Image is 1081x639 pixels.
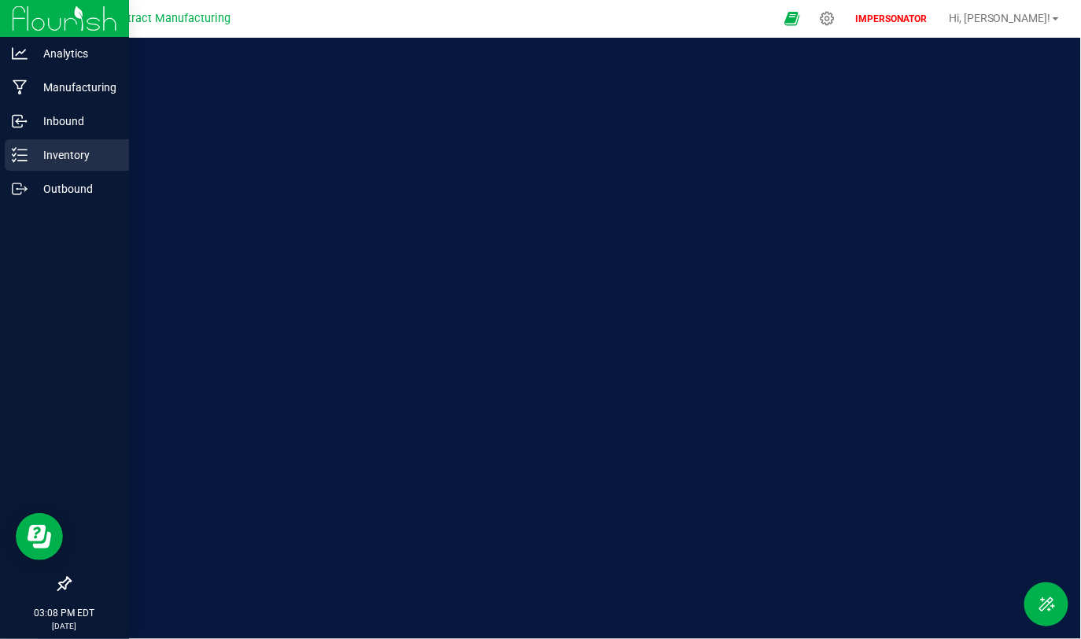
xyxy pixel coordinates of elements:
[28,44,122,63] p: Analytics
[28,112,122,131] p: Inbound
[28,78,122,97] p: Manufacturing
[7,606,122,620] p: 03:08 PM EDT
[12,147,28,163] inline-svg: Inventory
[12,113,28,129] inline-svg: Inbound
[817,11,837,26] div: Manage settings
[1024,582,1068,626] button: Toggle Menu
[28,146,122,164] p: Inventory
[16,513,63,560] iframe: Resource center
[949,12,1051,24] span: Hi, [PERSON_NAME]!
[12,46,28,61] inline-svg: Analytics
[774,3,810,34] span: Open Ecommerce Menu
[28,179,122,198] p: Outbound
[12,181,28,197] inline-svg: Outbound
[90,12,231,25] span: CT Contract Manufacturing
[12,79,28,95] inline-svg: Manufacturing
[849,12,933,26] p: IMPERSONATOR
[7,620,122,632] p: [DATE]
